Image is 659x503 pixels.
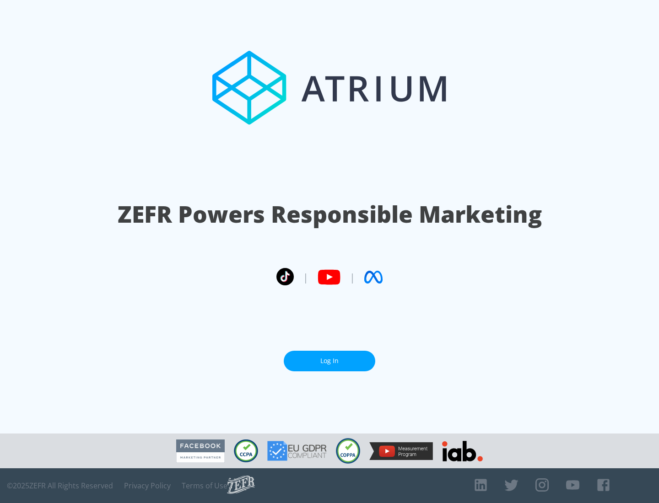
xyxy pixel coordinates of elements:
img: GDPR Compliant [267,441,327,461]
img: Facebook Marketing Partner [176,439,225,463]
span: | [350,270,355,284]
span: © 2025 ZEFR All Rights Reserved [7,481,113,490]
img: IAB [442,441,483,461]
span: | [303,270,308,284]
a: Privacy Policy [124,481,171,490]
a: Log In [284,351,375,371]
h1: ZEFR Powers Responsible Marketing [118,198,542,230]
img: YouTube Measurement Program [369,442,433,460]
img: CCPA Compliant [234,439,258,462]
img: COPPA Compliant [336,438,360,464]
a: Terms of Use [182,481,227,490]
